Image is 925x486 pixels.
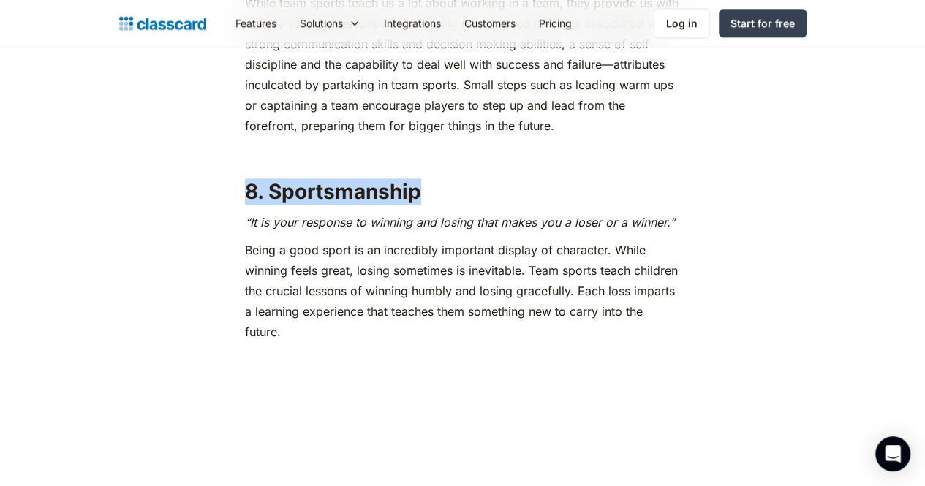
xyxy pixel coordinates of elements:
[288,7,372,39] div: Solutions
[527,7,584,39] a: Pricing
[300,15,343,31] div: Solutions
[719,9,807,37] a: Start for free
[224,7,288,39] a: Features
[245,240,681,342] p: Being a good sport is an incredibly important display of character. While winning feels great, lo...
[245,349,681,370] p: ‍
[453,7,527,39] a: Customers
[654,8,710,38] a: Log in
[875,436,910,471] div: Open Intercom Messenger
[119,13,206,34] a: home
[372,7,453,39] a: Integrations
[245,143,681,164] p: ‍
[666,15,698,31] div: Log in
[245,215,675,229] em: “It is your response to winning and losing that makes you a loser or a winner.”
[245,178,681,205] h2: 8. Sportsmanship
[730,15,795,31] div: Start for free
